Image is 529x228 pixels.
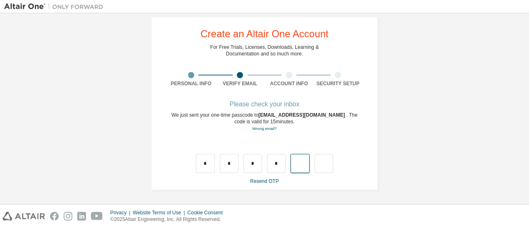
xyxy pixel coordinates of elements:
[133,209,187,216] div: Website Terms of Use
[250,178,279,184] a: Resend OTP
[258,112,346,118] span: [EMAIL_ADDRESS][DOMAIN_NAME]
[110,209,133,216] div: Privacy
[167,112,362,132] div: We just sent your one-time passcode to . The code is valid for 15 minutes.
[167,102,362,107] div: Please check your inbox
[64,212,72,221] img: instagram.svg
[314,80,363,87] div: Security Setup
[216,80,265,87] div: Verify Email
[252,126,276,131] a: Go back to the registration form
[4,2,107,11] img: Altair One
[264,80,314,87] div: Account Info
[187,209,227,216] div: Cookie Consent
[110,216,228,223] p: © 2025 Altair Engineering, Inc. All Rights Reserved.
[77,212,86,221] img: linkedin.svg
[210,44,319,57] div: For Free Trials, Licenses, Downloads, Learning & Documentation and so much more.
[91,212,103,221] img: youtube.svg
[200,29,329,39] div: Create an Altair One Account
[50,212,59,221] img: facebook.svg
[167,80,216,87] div: Personal Info
[2,212,45,221] img: altair_logo.svg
